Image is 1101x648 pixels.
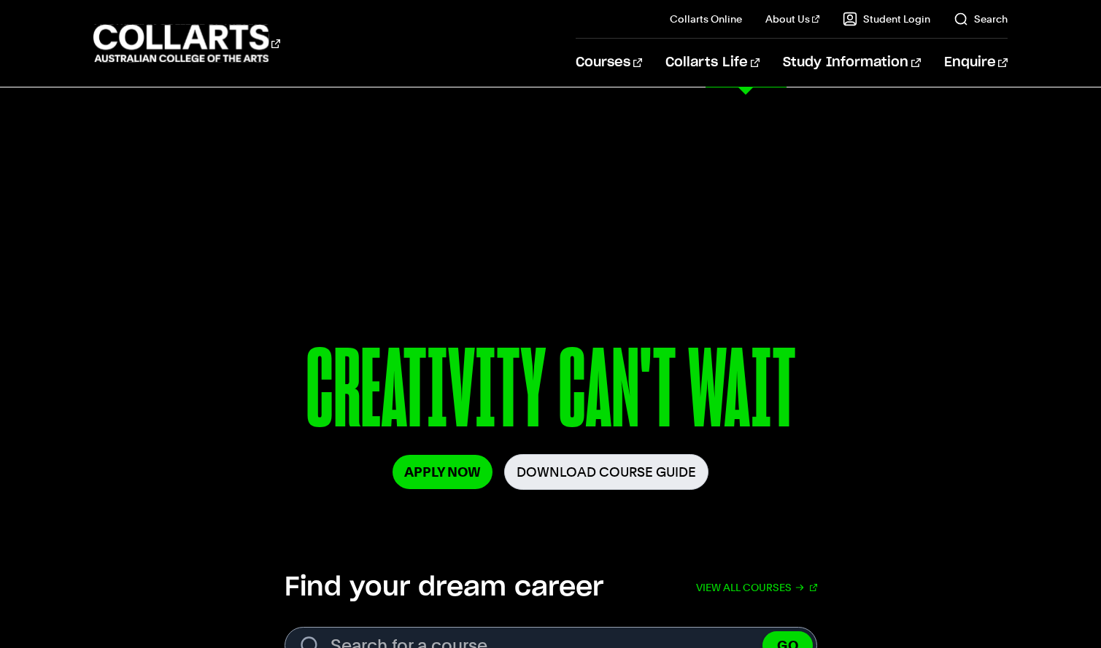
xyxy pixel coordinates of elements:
[393,455,492,489] a: Apply Now
[93,23,280,64] div: Go to homepage
[119,334,983,454] p: CREATIVITY CAN'T WAIT
[843,12,930,26] a: Student Login
[504,454,708,490] a: Download Course Guide
[765,12,819,26] a: About Us
[665,39,760,87] a: Collarts Life
[954,12,1008,26] a: Search
[696,571,817,604] a: View all courses
[783,39,920,87] a: Study Information
[576,39,642,87] a: Courses
[944,39,1008,87] a: Enquire
[670,12,742,26] a: Collarts Online
[285,571,603,604] h2: Find your dream career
